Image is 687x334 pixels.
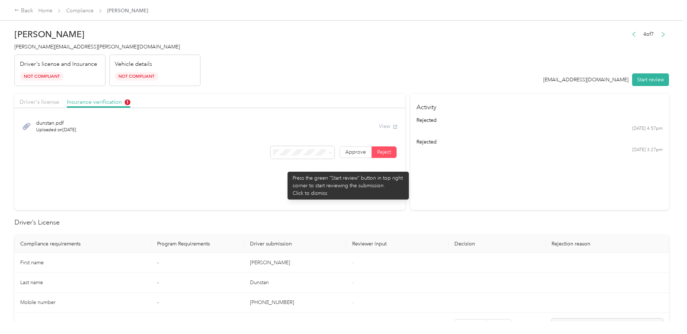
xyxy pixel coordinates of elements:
th: Rejection reason [546,235,669,253]
h4: Activity [410,94,669,116]
div: rejected [416,116,662,124]
span: Insurance verification [67,98,130,105]
th: Compliance requirements [14,235,151,253]
div: rejected [416,138,662,146]
a: Compliance [66,8,94,14]
td: Last name [14,273,151,293]
h2: Driver’s License [14,218,669,227]
div: [EMAIL_ADDRESS][DOMAIN_NAME] [543,76,628,83]
button: Start review [632,73,669,86]
span: 4 of 7 [643,30,654,38]
th: Decision [449,235,546,253]
span: [PERSON_NAME] [107,7,148,14]
td: - [151,273,244,293]
span: - [352,299,354,305]
span: Uploaded on [DATE] [36,127,76,133]
span: - [352,260,354,266]
span: Last name [20,279,43,286]
span: Mobile number [20,299,56,305]
td: - [151,293,244,313]
h2: [PERSON_NAME] [14,29,200,39]
span: - [352,279,354,286]
span: Approve [345,149,366,155]
span: Not Compliant [20,72,64,81]
th: Driver submission [244,235,346,253]
a: Home [38,8,52,14]
th: Reviewer input [346,235,449,253]
span: Driver's license [20,98,59,105]
time: [DATE] 3:27pm [632,147,663,153]
td: Mobile number [14,293,151,313]
span: [PERSON_NAME][EMAIL_ADDRESS][PERSON_NAME][DOMAIN_NAME] [14,44,180,50]
p: Driver's license and Insurance [20,60,97,69]
td: [PHONE_NUMBER] [244,293,346,313]
td: Dunstan [244,273,346,293]
span: First name [20,260,44,266]
p: Vehicle details [115,60,152,69]
th: Program Requirements [151,235,244,253]
td: [PERSON_NAME] [244,253,346,273]
iframe: Everlance-gr Chat Button Frame [647,294,687,334]
div: Back [14,7,33,15]
time: [DATE] 4:57pm [632,125,663,132]
span: dunstan.pdf [36,119,76,127]
td: First name [14,253,151,273]
span: Not Compliant [115,72,159,81]
span: Reject [377,149,391,155]
td: - [151,253,244,273]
